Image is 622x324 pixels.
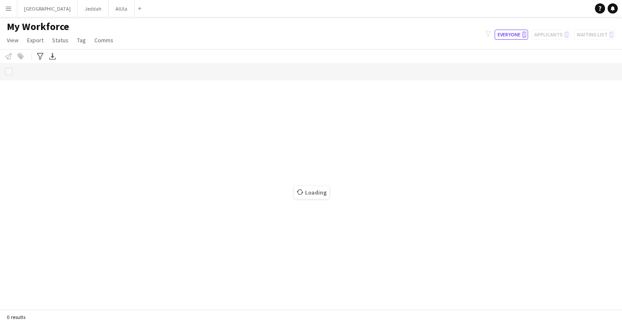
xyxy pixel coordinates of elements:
button: Everyone0 [495,30,528,40]
span: Status [52,36,69,44]
a: Comms [91,35,117,46]
span: Tag [77,36,86,44]
app-action-btn: Advanced filters [35,51,45,61]
button: AlUla [109,0,135,17]
a: Status [49,35,72,46]
a: View [3,35,22,46]
span: View [7,36,19,44]
a: Tag [74,35,89,46]
span: Loading [294,186,329,199]
span: 0 [522,31,526,38]
app-action-btn: Export XLSX [47,51,58,61]
button: Jeddah [78,0,109,17]
span: My Workforce [7,20,69,33]
span: Comms [94,36,113,44]
a: Export [24,35,47,46]
span: Export [27,36,44,44]
button: [GEOGRAPHIC_DATA] [17,0,78,17]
